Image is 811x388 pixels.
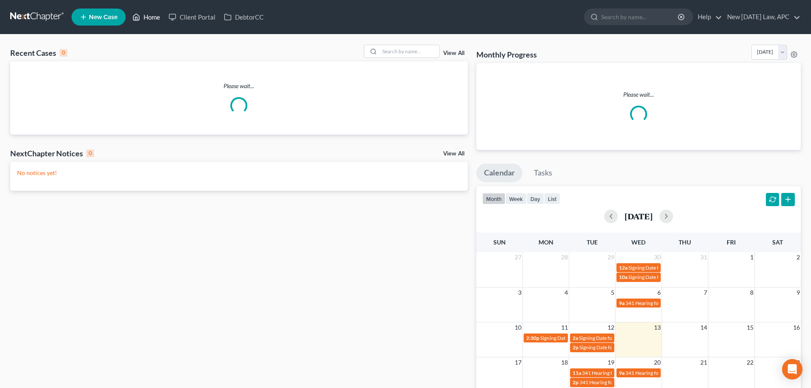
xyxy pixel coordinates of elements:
span: 8 [749,287,754,298]
span: 2p [573,379,579,385]
a: Help [694,9,722,25]
span: 30 [653,252,662,262]
span: 19 [607,357,615,368]
span: 9a [619,370,625,376]
a: View All [443,151,464,157]
span: 7 [703,287,708,298]
span: Signing Date for [PERSON_NAME] [540,335,616,341]
span: 11a [573,370,581,376]
input: Search by name... [601,9,679,25]
span: Fri [727,239,736,246]
div: 0 [86,149,94,157]
span: Signing Date for [PERSON_NAME] & [PERSON_NAME] [579,335,700,341]
span: Signing Date for [PERSON_NAME] & [PERSON_NAME] [579,344,701,351]
span: 3 [517,287,522,298]
span: Thu [679,239,691,246]
span: 341 Hearing for [PERSON_NAME] & [PERSON_NAME] [625,370,747,376]
span: Wed [631,239,645,246]
button: day [527,193,544,204]
span: 13 [653,322,662,333]
button: list [544,193,560,204]
button: week [505,193,527,204]
span: 22 [746,357,754,368]
p: Please wait... [10,82,468,90]
span: 12a [619,264,628,271]
span: New Case [89,14,117,20]
div: 0 [60,49,67,57]
span: 10a [619,274,628,280]
span: 2:30p [526,335,539,341]
span: 9 [796,287,801,298]
span: 341 Hearing for [PERSON_NAME] [625,300,702,306]
span: 1 [749,252,754,262]
span: 10 [514,322,522,333]
span: 20 [653,357,662,368]
span: 23 [792,357,801,368]
span: 21 [699,357,708,368]
a: Calendar [476,164,522,182]
span: 15 [746,322,754,333]
h3: Monthly Progress [476,49,537,60]
span: Signing Date for [PERSON_NAME] [628,264,705,271]
span: Tue [587,239,598,246]
a: Tasks [526,164,560,182]
span: 9a [619,300,625,306]
a: New [DATE] Law, APC [723,9,800,25]
span: 28 [560,252,569,262]
p: Please wait... [483,90,794,99]
span: 5 [610,287,615,298]
span: 6 [656,287,662,298]
span: Mon [539,239,553,246]
a: View All [443,50,464,56]
button: month [482,193,505,204]
a: Client Portal [164,9,220,25]
div: Recent Cases [10,48,67,58]
span: Sat [772,239,783,246]
span: Signing Date for [PERSON_NAME] [628,274,705,280]
p: No notices yet! [17,169,461,177]
input: Search by name... [380,45,439,57]
span: Sun [493,239,506,246]
h2: [DATE] [625,212,653,221]
span: 4 [564,287,569,298]
div: NextChapter Notices [10,148,94,158]
span: 17 [514,357,522,368]
span: 341 Hearing for Chestnut, [PERSON_NAME] [582,370,681,376]
span: 2p [573,344,579,351]
span: 2a [573,335,578,341]
a: DebtorCC [220,9,268,25]
a: Home [128,9,164,25]
div: Open Intercom Messenger [782,359,802,379]
span: 27 [514,252,522,262]
span: 12 [607,322,615,333]
span: 11 [560,322,569,333]
span: 18 [560,357,569,368]
span: 29 [607,252,615,262]
span: 31 [699,252,708,262]
span: 14 [699,322,708,333]
span: 341 Hearing for [PERSON_NAME] [579,379,656,385]
span: 2 [796,252,801,262]
span: 16 [792,322,801,333]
